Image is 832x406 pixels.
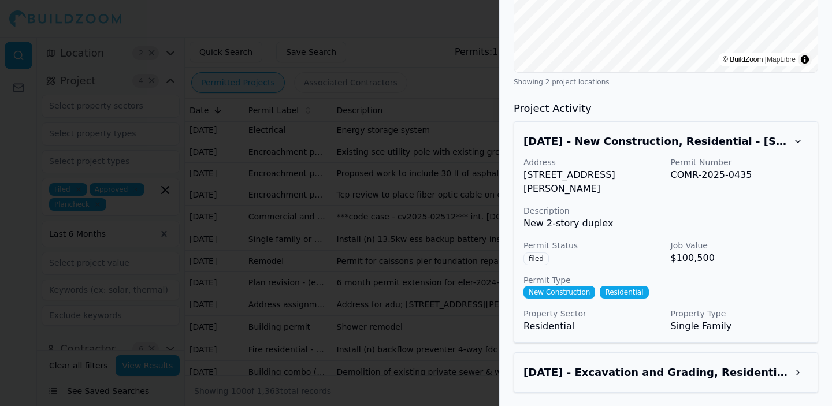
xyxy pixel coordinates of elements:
p: Description [523,205,808,217]
p: Property Sector [523,308,662,319]
h3: Sep 8, 2025 - New Construction, Residential - 1125 N Raymond Ave, Fullerton, CA, 92831 [523,133,788,150]
a: MapLibre [767,55,796,64]
p: $100,500 [671,251,809,265]
span: filed [523,252,549,265]
span: New Construction [523,286,595,299]
p: Permit Status [523,240,662,251]
p: Property Type [671,308,809,319]
div: Showing 2 project locations [514,77,818,87]
h3: Project Activity [514,100,818,117]
p: Permit Number [671,157,809,168]
p: Single Family [671,319,809,333]
summary: Toggle attribution [798,53,812,66]
p: Job Value [671,240,809,251]
p: COMR-2025-0435 [671,168,809,182]
p: [STREET_ADDRESS][PERSON_NAME] [523,168,662,196]
p: Permit Type [523,274,808,286]
p: Residential [523,319,662,333]
p: New 2-story duplex [523,217,808,230]
p: Address [523,157,662,168]
span: Residential [600,286,648,299]
div: © BuildZoom | [723,54,796,65]
h3: Jul 7, 2025 - Excavation and Grading, Residential - 1125 N Raymond Ave, Fullerton, CA, 92831 [523,364,788,381]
